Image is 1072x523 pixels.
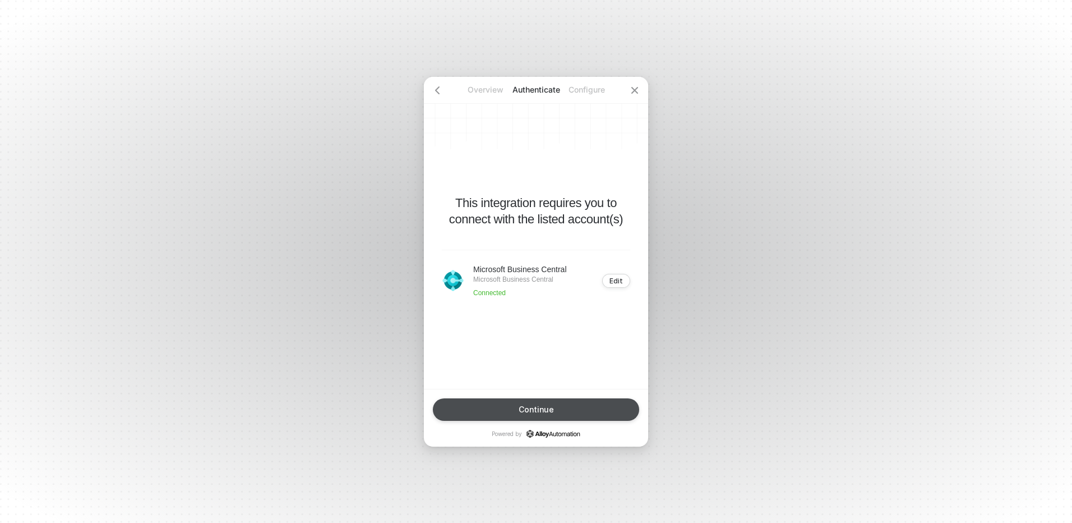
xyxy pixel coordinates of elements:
[460,84,511,95] p: Overview
[602,274,630,288] button: Edit
[473,275,567,284] p: Microsoft Business Central
[473,264,567,275] p: Microsoft Business Central
[511,84,561,95] p: Authenticate
[609,277,623,285] div: Edit
[433,86,442,95] span: icon-arrow-left
[442,195,630,227] p: This integration requires you to connect with the listed account(s)
[519,405,554,414] div: Continue
[526,430,580,438] a: icon-success
[442,269,464,292] img: icon
[630,86,639,95] span: icon-close
[473,288,567,297] p: Connected
[492,430,580,438] p: Powered by
[561,84,612,95] p: Configure
[433,398,639,421] button: Continue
